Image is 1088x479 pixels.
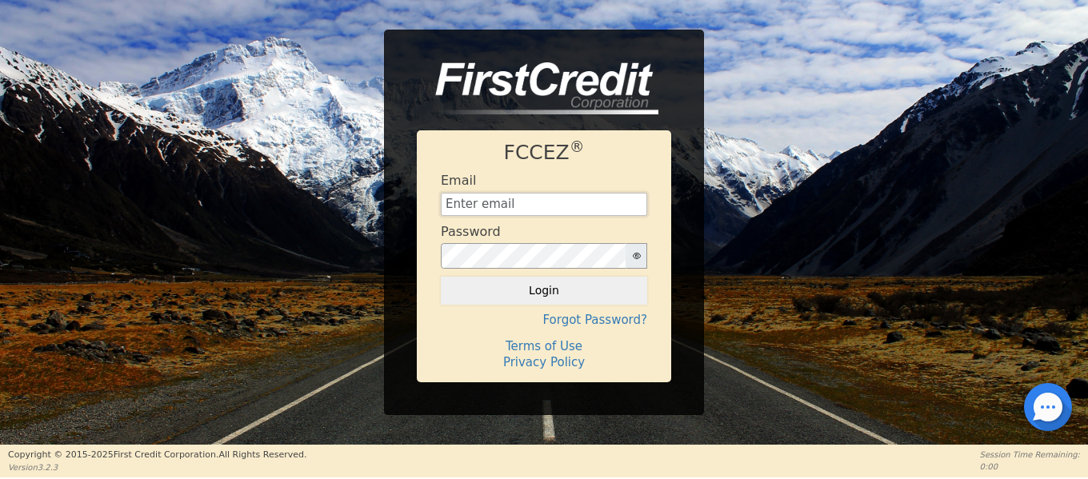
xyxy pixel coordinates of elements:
span: All Rights Reserved. [218,449,306,460]
h4: Password [441,224,501,239]
h4: Privacy Policy [441,355,647,369]
h4: Forgot Password? [441,313,647,327]
h4: Email [441,173,476,188]
p: Session Time Remaining: [980,449,1080,461]
input: password [441,243,626,269]
button: Login [441,277,647,304]
h4: Terms of Use [441,339,647,353]
p: 0:00 [980,461,1080,473]
input: Enter email [441,193,647,217]
sup: ® [570,138,585,155]
p: Version 3.2.3 [8,461,306,473]
p: Copyright © 2015- 2025 First Credit Corporation. [8,449,306,462]
h1: FCCEZ [441,141,647,165]
img: logo-CMu_cnol.png [417,62,658,115]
